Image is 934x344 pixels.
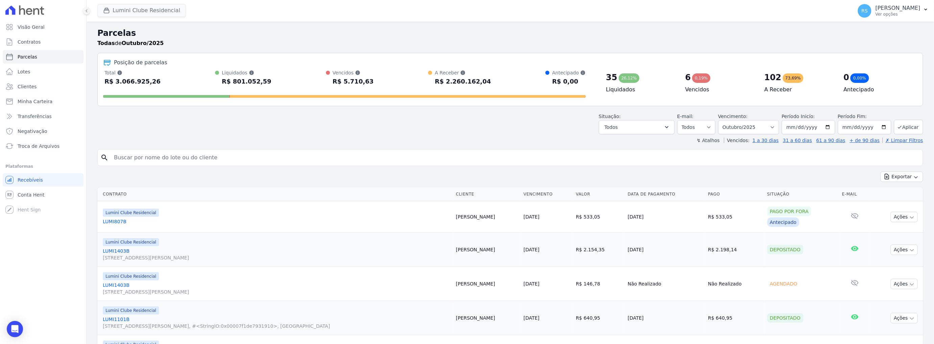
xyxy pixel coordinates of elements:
td: R$ 2.198,14 [705,233,765,267]
th: Contrato [97,187,453,201]
div: Posição de parcelas [114,59,167,67]
label: Vencidos: [724,138,750,143]
div: Liquidados [222,69,272,76]
div: R$ 801.052,59 [222,76,272,87]
td: [PERSON_NAME] [453,267,521,301]
span: Conta Hent [18,191,44,198]
td: [DATE] [625,233,705,267]
div: Antecipado [552,69,586,76]
a: 31 a 60 dias [783,138,812,143]
div: Antecipado [767,217,799,227]
label: Período Fim: [838,113,891,120]
div: 102 [765,72,781,83]
h4: Antecipado [844,86,912,94]
div: Plataformas [5,162,81,170]
th: Data de Pagamento [625,187,705,201]
td: [DATE] [625,201,705,233]
input: Buscar por nome do lote ou do cliente [110,151,920,164]
td: R$ 533,05 [705,201,765,233]
th: Cliente [453,187,521,201]
span: Visão Geral [18,24,45,30]
a: Clientes [3,80,84,93]
td: R$ 640,95 [573,301,625,335]
a: 1 a 30 dias [753,138,779,143]
a: LUMI1403B[STREET_ADDRESS][PERSON_NAME] [103,248,450,261]
p: de [97,39,164,47]
button: Ações [891,279,918,289]
div: Vencidos [333,69,374,76]
p: [PERSON_NAME] [875,5,920,12]
button: Ações [891,212,918,222]
a: Troca de Arquivos [3,139,84,153]
a: Parcelas [3,50,84,64]
td: [DATE] [625,301,705,335]
a: [DATE] [523,315,539,321]
th: Situação [765,187,840,201]
td: [PERSON_NAME] [453,233,521,267]
a: Minha Carteira [3,95,84,108]
label: Período Inicío: [782,114,815,119]
button: Aplicar [894,120,923,134]
div: Open Intercom Messenger [7,321,23,337]
div: Depositado [767,245,803,254]
button: Lumini Clube Residencial [97,4,186,17]
a: Transferências [3,110,84,123]
th: E-mail [839,187,870,201]
a: Lotes [3,65,84,78]
td: R$ 640,95 [705,301,765,335]
div: Total [104,69,161,76]
a: Visão Geral [3,20,84,34]
div: 73,69% [783,73,804,83]
a: 61 a 90 dias [816,138,845,143]
strong: Todas [97,40,115,46]
span: Negativação [18,128,47,135]
span: Lumini Clube Residencial [103,306,159,315]
td: R$ 533,05 [573,201,625,233]
a: Negativação [3,124,84,138]
h2: Parcelas [97,27,923,39]
i: search [100,154,109,162]
span: Lumini Clube Residencial [103,238,159,246]
a: [DATE] [523,281,539,286]
label: E-mail: [677,114,694,119]
div: Pago por fora [767,207,812,216]
div: 26,12% [619,73,640,83]
span: Lotes [18,68,30,75]
h4: Liquidados [606,86,674,94]
th: Valor [573,187,625,201]
div: 6 [685,72,691,83]
label: ↯ Atalhos [697,138,720,143]
a: LUMI1101B[STREET_ADDRESS][PERSON_NAME], #<StringIO:0x00007f1de7931910>, [GEOGRAPHIC_DATA] [103,316,450,329]
div: Depositado [767,313,803,323]
div: 0,00% [850,73,869,83]
th: Pago [705,187,765,201]
a: [DATE] [523,214,539,220]
button: Ações [891,313,918,323]
th: Vencimento [521,187,573,201]
a: LUMI807B [103,218,450,225]
div: R$ 5.710,63 [333,76,374,87]
div: R$ 3.066.925,26 [104,76,161,87]
span: [STREET_ADDRESS][PERSON_NAME], #<StringIO:0x00007f1de7931910>, [GEOGRAPHIC_DATA] [103,323,450,329]
button: Ações [891,245,918,255]
span: Parcelas [18,53,37,60]
span: Troca de Arquivos [18,143,60,150]
a: LUMI1403B[STREET_ADDRESS][PERSON_NAME] [103,282,450,295]
td: R$ 2.154,35 [573,233,625,267]
a: Conta Hent [3,188,84,202]
span: Todos [605,123,618,131]
span: [STREET_ADDRESS][PERSON_NAME] [103,254,450,261]
td: [PERSON_NAME] [453,301,521,335]
button: Todos [599,120,675,134]
td: [PERSON_NAME] [453,201,521,233]
button: Exportar [881,171,923,182]
h4: Vencidos [685,86,753,94]
span: Transferências [18,113,52,120]
p: Ver opções [875,12,920,17]
span: Recebíveis [18,177,43,183]
span: Clientes [18,83,37,90]
div: A Receber [435,69,491,76]
td: Não Realizado [705,267,765,301]
a: Recebíveis [3,173,84,187]
div: R$ 2.260.162,04 [435,76,491,87]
